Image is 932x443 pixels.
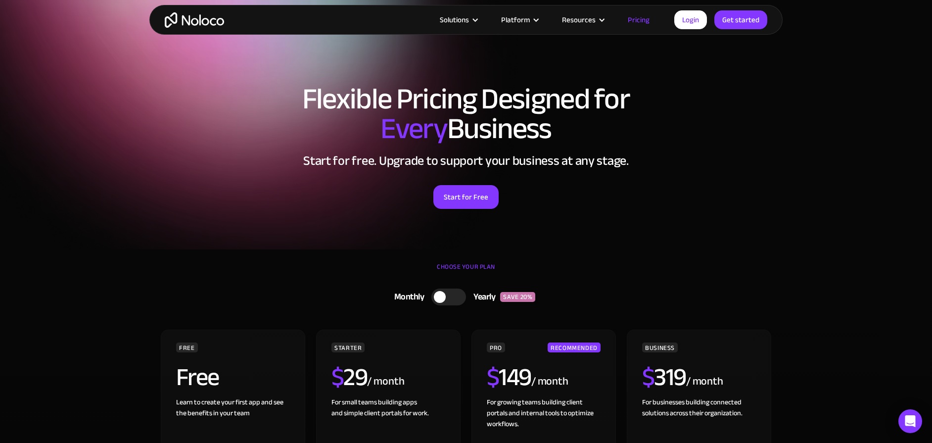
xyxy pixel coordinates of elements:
a: Get started [714,10,767,29]
div: FREE [176,343,198,352]
div: / month [367,374,404,390]
div: Monthly [382,290,432,304]
div: Resources [562,13,596,26]
div: RECOMMENDED [548,343,601,352]
div: Yearly [466,290,500,304]
div: / month [686,374,723,390]
div: Platform [501,13,530,26]
span: Every [380,101,447,156]
a: home [165,12,224,28]
div: Resources [550,13,615,26]
span: $ [331,354,344,400]
div: CHOOSE YOUR PLAN [159,259,773,284]
h2: 29 [331,365,368,390]
div: PRO [487,343,505,352]
div: SAVE 20% [500,292,535,302]
h1: Flexible Pricing Designed for Business [159,84,773,144]
h2: Free [176,365,219,390]
div: Open Intercom Messenger [898,409,922,433]
span: $ [487,354,499,400]
div: Solutions [427,13,489,26]
div: Solutions [440,13,469,26]
h2: Start for free. Upgrade to support your business at any stage. [159,153,773,168]
div: Platform [489,13,550,26]
div: STARTER [331,343,365,352]
div: BUSINESS [642,343,678,352]
h2: 319 [642,365,686,390]
h2: 149 [487,365,531,390]
a: Login [674,10,707,29]
span: $ [642,354,654,400]
a: Start for Free [433,185,499,209]
a: Pricing [615,13,662,26]
div: / month [531,374,568,390]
